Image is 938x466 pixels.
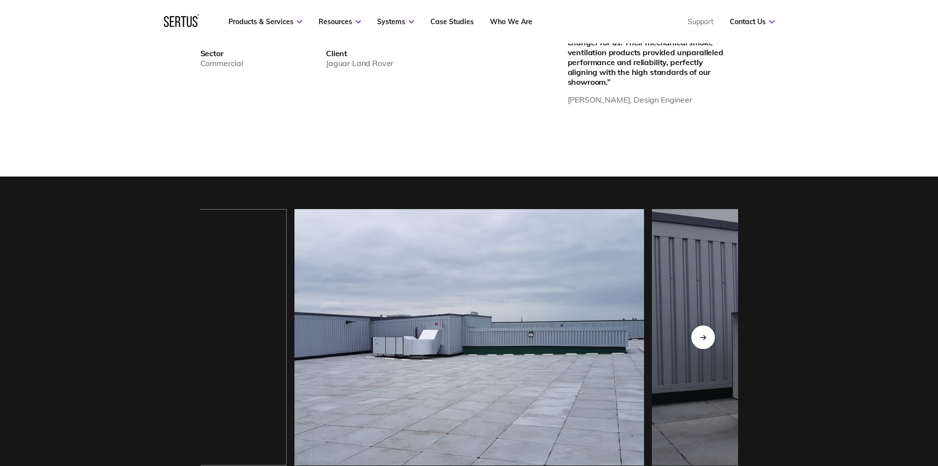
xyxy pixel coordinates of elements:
div: Sector [200,48,319,58]
div: Next slide [691,325,715,349]
div: “Working with Sertus has been a game-changer for us. Their mechanical smoke ventilation products ... [568,28,730,87]
a: Contact Us [730,17,775,26]
img: jlr-pod-2.jpeg [294,209,644,466]
a: Case Studies [430,17,474,26]
div: Jaguar Land Rover [326,58,444,68]
a: Support [688,17,713,26]
a: Resources [319,17,361,26]
iframe: Chat Widget [761,352,938,466]
a: Systems [377,17,414,26]
a: Who We Are [490,17,532,26]
div: Client [326,48,444,58]
a: Products & Services [228,17,302,26]
div: [PERSON_NAME], Design Engineer [568,92,730,108]
div: Commercial [200,58,319,68]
